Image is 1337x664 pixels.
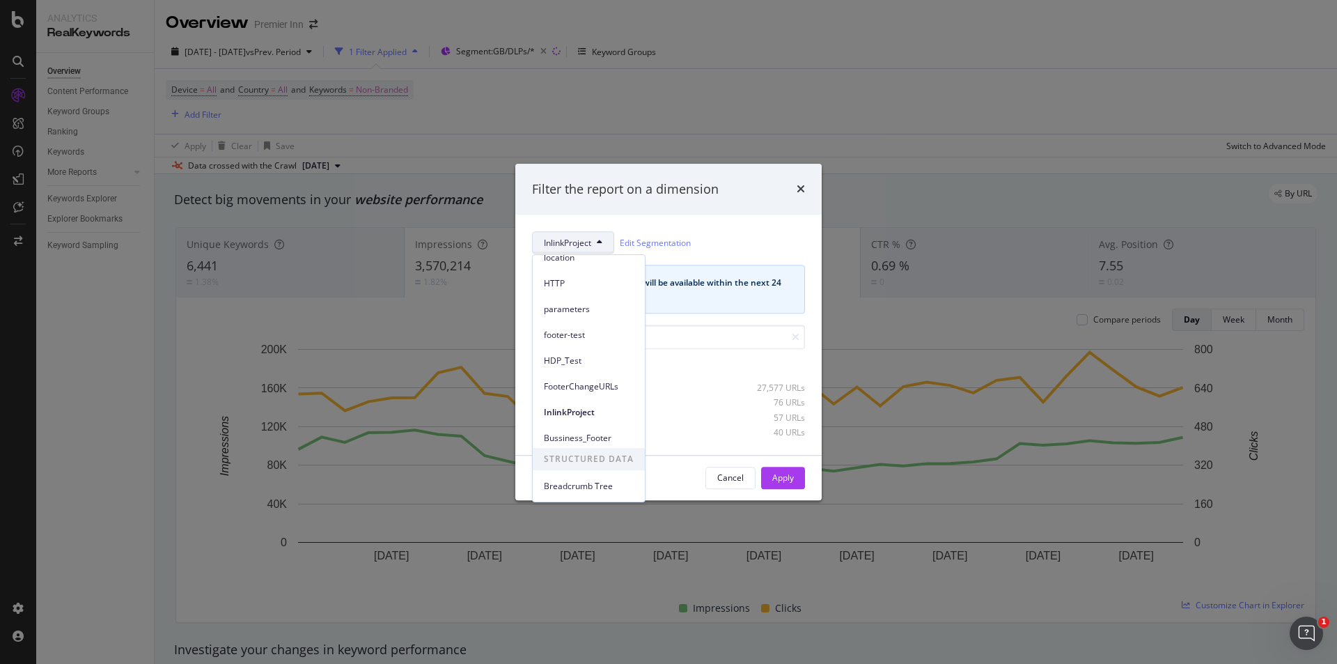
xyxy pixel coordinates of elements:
div: 57 URLs [737,412,805,424]
span: InlinkProject [544,237,591,249]
input: Search [532,325,805,350]
div: Your segmentation will be available within the next 24 hours [563,277,788,302]
div: times [797,180,805,199]
span: location [544,252,634,264]
span: 1 [1318,617,1329,628]
div: 76 URLs [737,397,805,409]
iframe: Intercom live chat [1290,617,1323,650]
span: footer-test [544,329,634,341]
button: InlinkProject [532,232,614,254]
div: Filter the report on a dimension [532,180,719,199]
div: 40 URLs [737,426,805,438]
span: HTTP [544,277,634,290]
a: Edit Segmentation [620,236,691,250]
span: STRUCTURED DATA [533,448,645,470]
div: modal [515,164,822,500]
button: Cancel [705,467,756,489]
div: info banner [532,265,805,314]
span: Breadcrumb Tree [544,480,634,493]
span: InlinkProject [544,406,634,419]
button: Apply [761,467,805,489]
div: Select all data available [532,361,805,373]
div: Cancel [717,472,744,484]
span: parameters [544,303,634,316]
span: HDP_Test [544,355,634,367]
span: Bussiness_Footer [544,432,634,445]
div: Apply [772,472,794,484]
span: FooterChangeURLs [544,380,634,393]
div: 27,577 URLs [737,383,805,394]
